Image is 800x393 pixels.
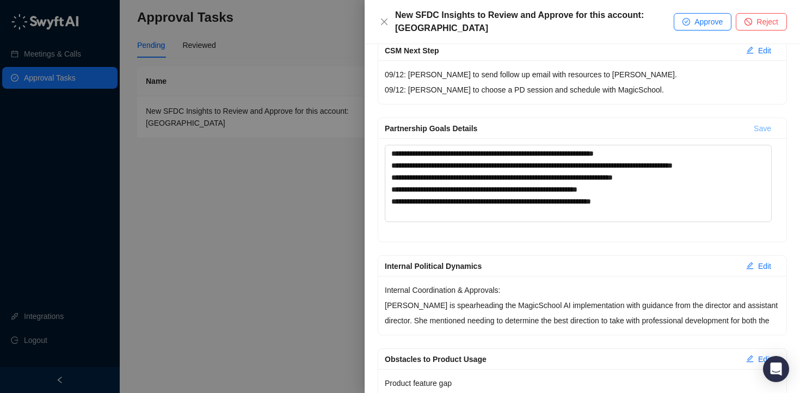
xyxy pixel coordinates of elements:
[758,45,771,57] span: Edit
[758,353,771,365] span: Edit
[385,45,737,57] div: CSM Next Step
[385,67,780,97] p: 09/12: [PERSON_NAME] to send follow up email with resources to [PERSON_NAME]. 09/12: [PERSON_NAME...
[380,17,389,26] span: close
[385,260,737,272] div: Internal Political Dynamics
[763,356,789,382] div: Open Intercom Messenger
[736,13,787,30] button: Reject
[745,120,780,137] button: Save
[395,9,674,35] div: New SFDC Insights to Review and Approve for this account: [GEOGRAPHIC_DATA]
[694,16,723,28] span: Approve
[746,262,754,269] span: edit
[385,376,780,391] p: Product feature gap
[746,46,754,54] span: edit
[674,13,731,30] button: Approve
[737,42,780,59] button: Edit
[385,122,745,134] div: Partnership Goals Details
[385,145,772,222] textarea: Partnership Goals Details
[746,355,754,363] span: edit
[385,353,737,365] div: Obstacles to Product Usage
[378,15,391,28] button: Close
[385,283,780,328] p: Internal Coordination & Approvals: [PERSON_NAME] is spearheading the MagicSchool AI implementatio...
[754,122,771,134] span: Save
[682,18,690,26] span: check-circle
[737,257,780,275] button: Edit
[758,260,771,272] span: Edit
[756,16,778,28] span: Reject
[744,18,752,26] span: stop
[737,351,780,368] button: Edit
